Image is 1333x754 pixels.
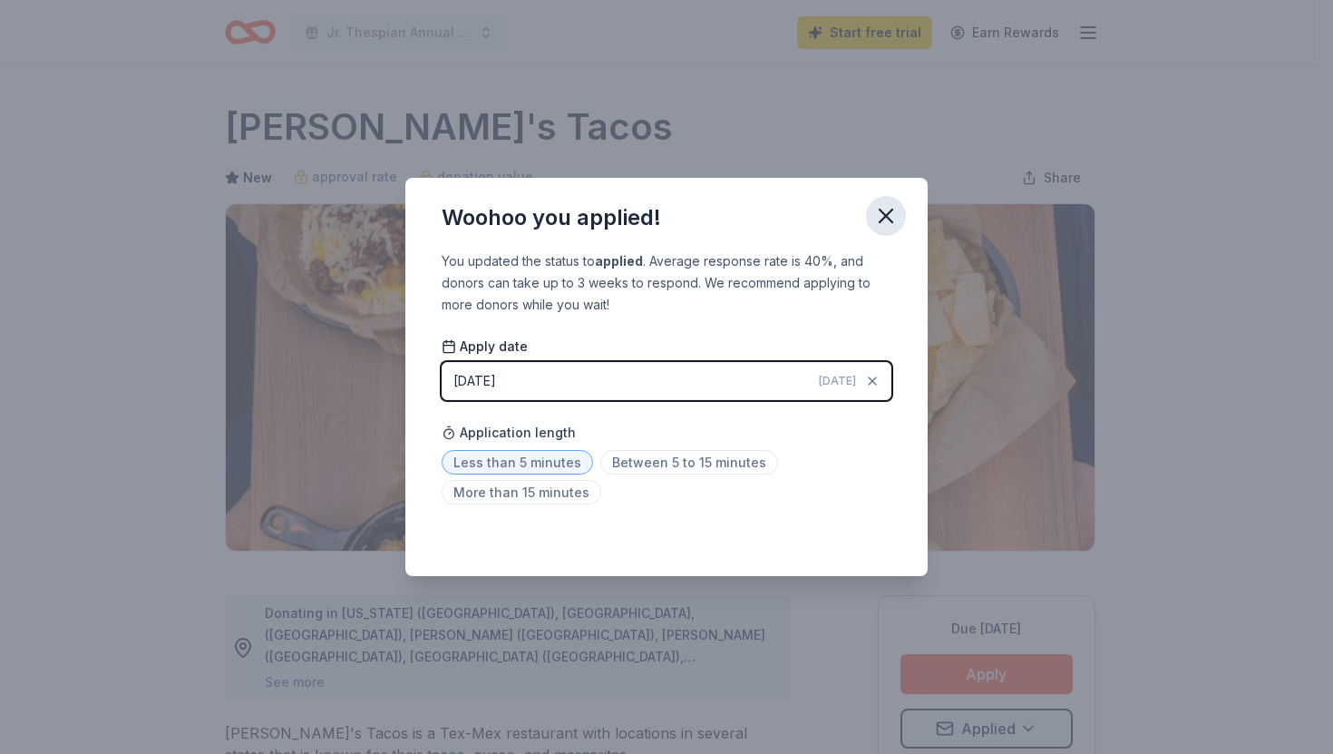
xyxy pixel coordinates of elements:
[442,422,576,444] span: Application length
[453,370,496,392] div: [DATE]
[442,250,891,316] div: You updated the status to . Average response rate is 40%, and donors can take up to 3 weeks to re...
[442,203,661,232] div: Woohoo you applied!
[595,253,643,269] b: applied
[819,374,856,388] span: [DATE]
[442,338,528,356] span: Apply date
[600,450,778,475] span: Between 5 to 15 minutes
[442,480,601,504] span: More than 15 minutes
[442,362,891,400] button: [DATE][DATE]
[442,450,593,475] span: Less than 5 minutes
